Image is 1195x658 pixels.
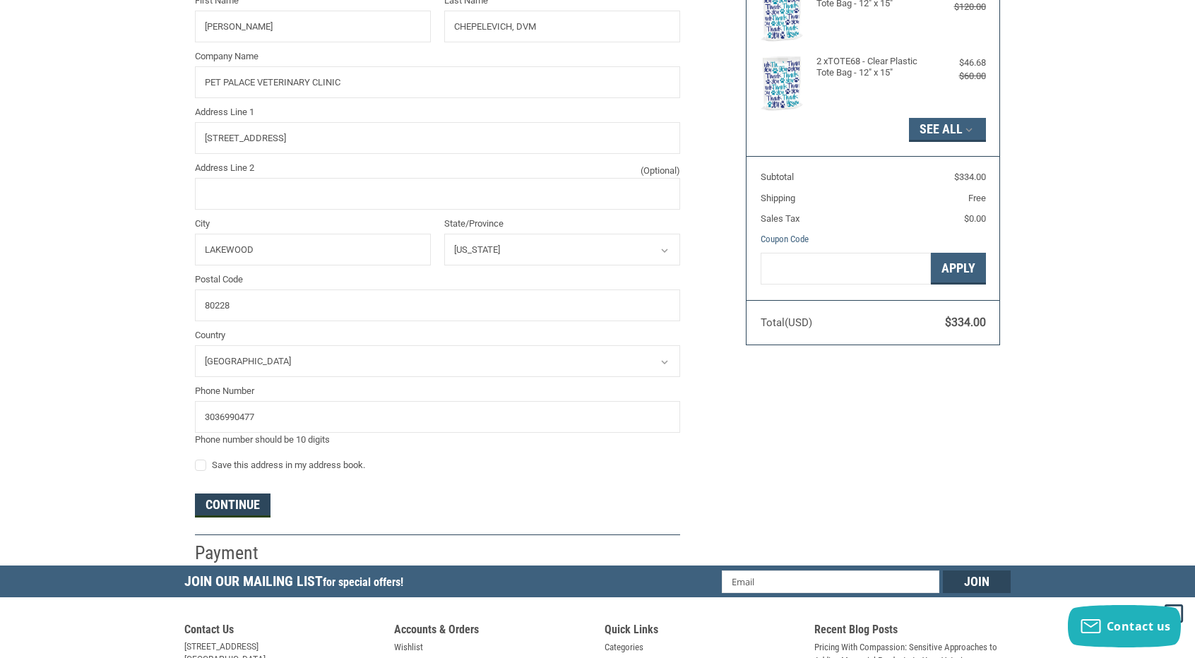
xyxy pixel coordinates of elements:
[943,570,1011,593] input: Join
[1068,605,1181,647] button: Contact us
[814,623,1011,640] h5: Recent Blog Posts
[968,193,986,203] span: Free
[761,253,931,285] input: Gift Certificate or Coupon Code
[605,640,643,654] a: Categories
[909,118,986,142] button: See All
[641,164,680,178] small: (Optional)
[323,575,403,589] span: for special offers!
[605,623,801,640] h5: Quick Links
[929,69,986,83] div: $60.00
[816,56,926,79] h4: 2 x TOTE68 - Clear Plastic Tote Bag - 12" x 15"
[195,433,680,447] div: Phone number should be 10 digits
[761,234,809,244] a: Coupon Code
[394,640,423,654] a: Wishlist
[444,217,680,231] label: State/Province
[195,460,680,471] label: Save this address in my address book.
[1107,618,1171,634] span: Contact us
[954,172,986,182] span: $334.00
[195,105,680,119] label: Address Line 1
[195,273,680,287] label: Postal Code
[184,623,381,640] h5: Contact Us
[195,217,431,231] label: City
[184,566,410,602] h5: Join Our Mailing List
[929,56,986,70] div: $46.68
[394,623,590,640] h5: Accounts & Orders
[195,384,680,398] label: Phone Number
[761,193,795,203] span: Shipping
[195,328,680,342] label: Country
[195,49,680,64] label: Company Name
[195,161,680,175] label: Address Line 2
[761,213,799,224] span: Sales Tax
[945,316,986,329] span: $334.00
[761,316,812,329] span: Total (USD)
[195,542,278,565] h2: Payment
[761,172,794,182] span: Subtotal
[931,253,986,285] button: Apply
[964,213,986,224] span: $0.00
[195,494,270,518] button: Continue
[722,570,940,593] input: Email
